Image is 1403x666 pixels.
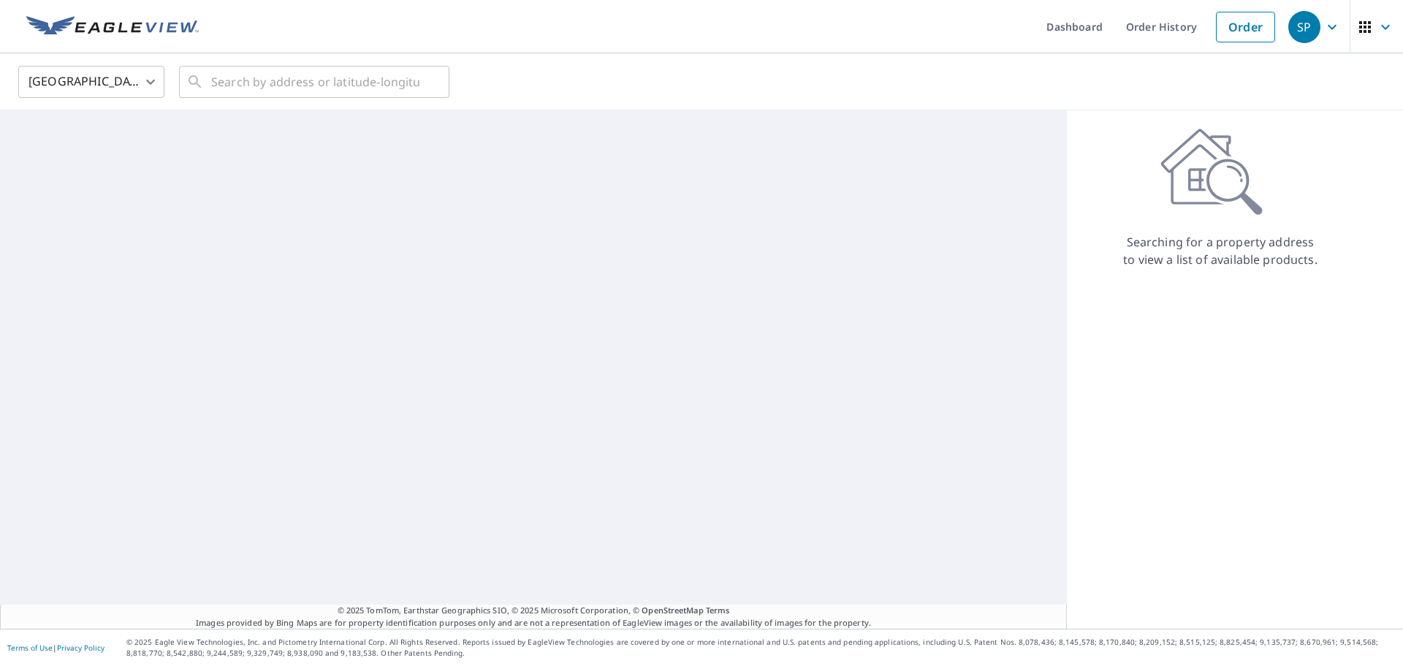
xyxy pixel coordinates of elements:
[7,643,104,652] p: |
[57,643,104,653] a: Privacy Policy
[126,637,1396,659] p: © 2025 Eagle View Technologies, Inc. and Pictometry International Corp. All Rights Reserved. Repo...
[18,61,164,102] div: [GEOGRAPHIC_DATA]
[706,605,730,616] a: Terms
[1122,233,1318,268] p: Searching for a property address to view a list of available products.
[211,61,419,102] input: Search by address or latitude-longitude
[642,605,703,616] a: OpenStreetMap
[26,16,199,38] img: EV Logo
[7,643,53,653] a: Terms of Use
[338,605,730,617] span: © 2025 TomTom, Earthstar Geographics SIO, © 2025 Microsoft Corporation, ©
[1216,12,1275,42] a: Order
[1288,11,1320,43] div: SP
